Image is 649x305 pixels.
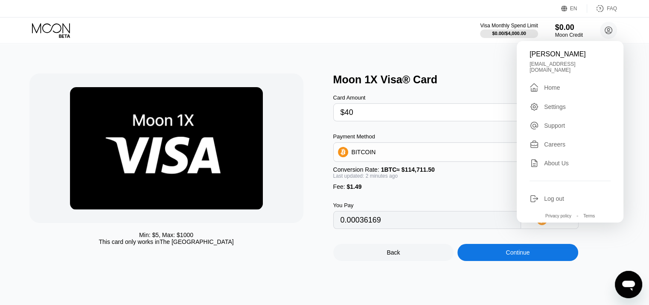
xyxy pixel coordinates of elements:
[346,183,361,190] span: $1.49
[530,82,539,93] div: 
[544,84,560,91] div: Home
[492,31,526,36] div: $0.00 / $4,000.00
[544,141,565,148] div: Careers
[480,23,538,38] div: Visa Monthly Spend Limit$0.00/$4,000.00
[545,214,571,218] div: Privacy policy
[555,23,583,32] div: $0.00
[333,73,629,86] div: Moon 1X Visa® Card
[506,249,530,256] div: Continue
[530,102,611,111] div: Settings
[530,82,611,93] div: Home
[555,23,583,38] div: $0.00Moon Credit
[615,271,642,298] iframe: Button to launch messaging window
[587,4,617,13] div: FAQ
[555,32,583,38] div: Moon Credit
[139,232,193,238] div: Min: $ 5 , Max: $ 1000
[333,183,578,190] div: Fee :
[544,122,565,129] div: Support
[341,104,514,121] input: $0.00
[381,166,435,173] span: 1 BTC ≈ $114,711.50
[530,61,611,73] div: [EMAIL_ADDRESS][DOMAIN_NAME]
[544,160,569,167] div: About Us
[530,158,611,168] div: About Us
[333,202,521,208] div: You Pay
[530,194,611,203] div: Log out
[352,149,376,155] div: BITCOIN
[607,6,617,12] div: FAQ
[333,133,578,140] div: Payment Method
[561,4,587,13] div: EN
[583,214,595,218] div: Terms
[387,249,400,256] div: Back
[530,121,611,130] div: Support
[457,244,578,261] div: Continue
[333,94,521,101] div: Card Amount
[333,244,454,261] div: Back
[530,50,611,58] div: [PERSON_NAME]
[570,6,577,12] div: EN
[333,166,578,173] div: Conversion Rate:
[333,173,578,179] div: Last updated: 2 minutes ago
[480,23,538,29] div: Visa Monthly Spend Limit
[99,238,233,245] div: This card only works in The [GEOGRAPHIC_DATA]
[530,140,611,149] div: Careers
[544,195,564,202] div: Log out
[334,144,578,161] div: BITCOIN
[544,103,566,110] div: Settings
